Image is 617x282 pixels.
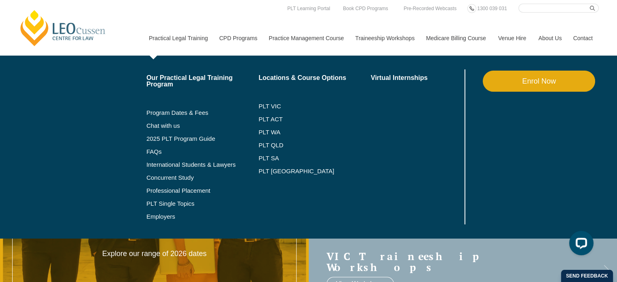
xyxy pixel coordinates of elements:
a: Contact [567,21,599,56]
a: Virtual Internships [371,75,463,81]
a: PLT Learning Portal [285,4,332,13]
a: Traineeship Workshops [349,21,420,56]
a: Enrol Now [483,71,595,92]
a: PLT QLD [258,142,371,149]
a: Book CPD Programs [341,4,390,13]
a: Concurrent Study [146,174,259,181]
a: CPD Programs [213,21,262,56]
a: 2025 PLT Program Guide [146,136,239,142]
a: International Students & Lawyers [146,161,259,168]
a: Pre-Recorded Webcasts [402,4,459,13]
a: Our Practical Legal Training Program [146,75,259,88]
a: FAQs [146,149,259,155]
a: Professional Placement [146,187,259,194]
a: Employers [146,213,259,220]
a: Chat with us [146,123,259,129]
a: Program Dates & Fees [146,110,259,116]
a: About Us [532,21,567,56]
a: Medicare Billing Course [420,21,492,56]
span: 1300 039 031 [477,6,507,11]
a: PLT WA [258,129,350,136]
a: PLT Single Topics [146,200,259,207]
p: Explore our range of 2026 dates [92,249,216,258]
a: 1300 039 031 [475,4,509,13]
iframe: LiveChat chat widget [563,228,597,262]
a: PLT [GEOGRAPHIC_DATA] [258,168,371,174]
a: [PERSON_NAME] Centre for Law [18,9,108,47]
a: Practice Management Course [263,21,349,56]
a: VIC Traineeship Workshops [327,250,583,273]
a: PLT VIC [258,103,371,110]
a: Locations & Course Options [258,75,371,81]
a: PLT SA [258,155,371,161]
a: Practical Legal Training [143,21,213,56]
a: PLT ACT [258,116,371,123]
a: Venue Hire [492,21,532,56]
